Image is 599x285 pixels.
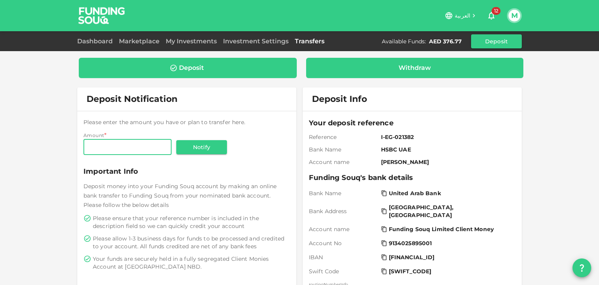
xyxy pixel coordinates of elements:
a: Transfers [292,37,328,45]
span: 12 [492,7,501,15]
a: Withdraw [306,58,524,78]
span: Deposit money into your Funding Souq account by making an online bank transfer to Funding Souq fr... [83,183,276,208]
span: Please allow 1-3 business days for funds to be processed and credited to your account. All funds ... [93,235,289,250]
span: Account name [309,225,378,233]
div: Available Funds : [382,37,426,45]
span: HSBC UAE [381,146,512,153]
a: My Investments [163,37,220,45]
span: Bank Name [309,189,378,197]
div: AED 376.77 [429,37,462,45]
span: العربية [455,12,470,19]
a: Dashboard [77,37,116,45]
a: Deposit [79,58,297,78]
span: Account name [309,158,378,166]
span: Bank Address [309,207,378,215]
span: Important Info [83,166,290,177]
span: [FINANCIAL_ID] [389,253,435,261]
span: Amount [83,132,104,138]
span: Please ensure that your reference number is included in the description field so we can quickly c... [93,214,289,230]
span: Deposit Info [312,94,367,105]
span: Funding Souq's bank details [309,172,516,183]
button: 12 [484,8,499,23]
span: Your funds are securely held in a fully segregated Client Monies Account at [GEOGRAPHIC_DATA] NBD. [93,255,289,271]
input: amount [83,139,172,155]
a: Investment Settings [220,37,292,45]
span: I-EG-021382 [381,133,512,141]
span: United Arab Bank [389,189,441,197]
span: Bank Name [309,146,378,153]
span: Deposit Notification [87,94,177,104]
span: Reference [309,133,378,141]
span: Swift Code [309,267,378,275]
span: Your deposit reference [309,118,516,128]
span: Funding Souq Limited Client Money [389,225,494,233]
span: [PERSON_NAME] [381,158,512,166]
button: question [572,258,591,277]
button: Deposit [471,34,522,48]
span: 9134025895001 [389,239,432,247]
span: Account No [309,239,378,247]
button: Notify [176,140,227,154]
span: [GEOGRAPHIC_DATA], [GEOGRAPHIC_DATA] [389,203,511,219]
span: [SWIFT_CODE] [389,267,432,275]
a: Marketplace [116,37,163,45]
button: M [509,10,520,21]
span: IBAN [309,253,378,261]
div: Deposit [179,64,204,72]
span: Please enter the amount you have or plan to transfer here. [83,119,246,126]
div: Withdraw [399,64,431,72]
